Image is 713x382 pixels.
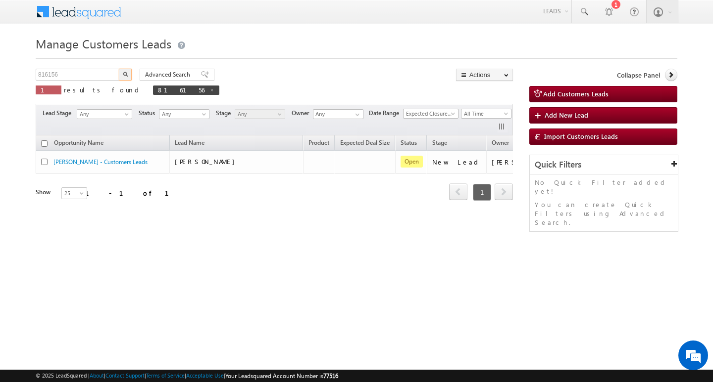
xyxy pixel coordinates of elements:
[544,132,618,140] span: Import Customers Leads
[545,111,588,119] span: Add New Lead
[170,137,209,150] span: Lead Name
[139,109,159,118] span: Status
[186,372,224,379] a: Acceptable Use
[617,71,660,80] span: Collapse Panel
[396,137,422,150] a: Status
[492,139,509,146] span: Owner
[216,109,235,118] span: Stage
[350,110,362,120] a: Show All Items
[43,109,75,118] span: Lead Stage
[495,184,513,200] a: next
[449,183,467,200] span: prev
[61,187,87,199] a: 25
[49,137,108,150] a: Opportunity Name
[535,200,673,227] p: You can create Quick Filters using Advanced Search.
[308,139,329,146] span: Product
[53,158,148,166] a: [PERSON_NAME] - Customers Leads
[461,109,509,118] span: All Time
[62,189,88,198] span: 25
[123,72,128,77] img: Search
[90,372,104,379] a: About
[158,85,204,94] span: 816156
[105,372,145,379] a: Contact Support
[85,187,181,199] div: 1 - 1 of 1
[495,183,513,200] span: next
[432,158,482,167] div: New Lead
[335,137,395,150] a: Expected Deal Size
[235,110,282,119] span: Any
[530,155,678,174] div: Quick Filters
[64,85,143,94] span: results found
[145,70,193,79] span: Advanced Search
[175,157,240,166] span: [PERSON_NAME]
[456,69,513,81] button: Actions
[492,158,557,167] div: [PERSON_NAME]
[77,110,129,119] span: Any
[225,372,338,380] span: Your Leadsquared Account Number is
[403,109,458,119] a: Expected Closure Date
[77,109,132,119] a: Any
[54,139,103,146] span: Opportunity Name
[41,85,56,94] span: 1
[41,140,48,147] input: Check all records
[473,184,491,201] span: 1
[292,109,313,118] span: Owner
[461,109,511,119] a: All Time
[159,110,206,119] span: Any
[449,184,467,200] a: prev
[543,89,609,98] span: Add Customers Leads
[159,109,209,119] a: Any
[432,139,447,146] span: Stage
[36,371,338,381] span: © 2025 LeadSquared | | | | |
[146,372,185,379] a: Terms of Service
[404,109,455,118] span: Expected Closure Date
[427,137,452,150] a: Stage
[36,36,171,51] span: Manage Customers Leads
[535,178,673,196] p: No Quick Filter added yet!
[313,109,363,119] input: Type to Search
[340,139,390,146] span: Expected Deal Size
[369,109,403,118] span: Date Range
[235,109,285,119] a: Any
[36,188,53,197] div: Show
[323,372,338,380] span: 77516
[401,156,423,168] span: Open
